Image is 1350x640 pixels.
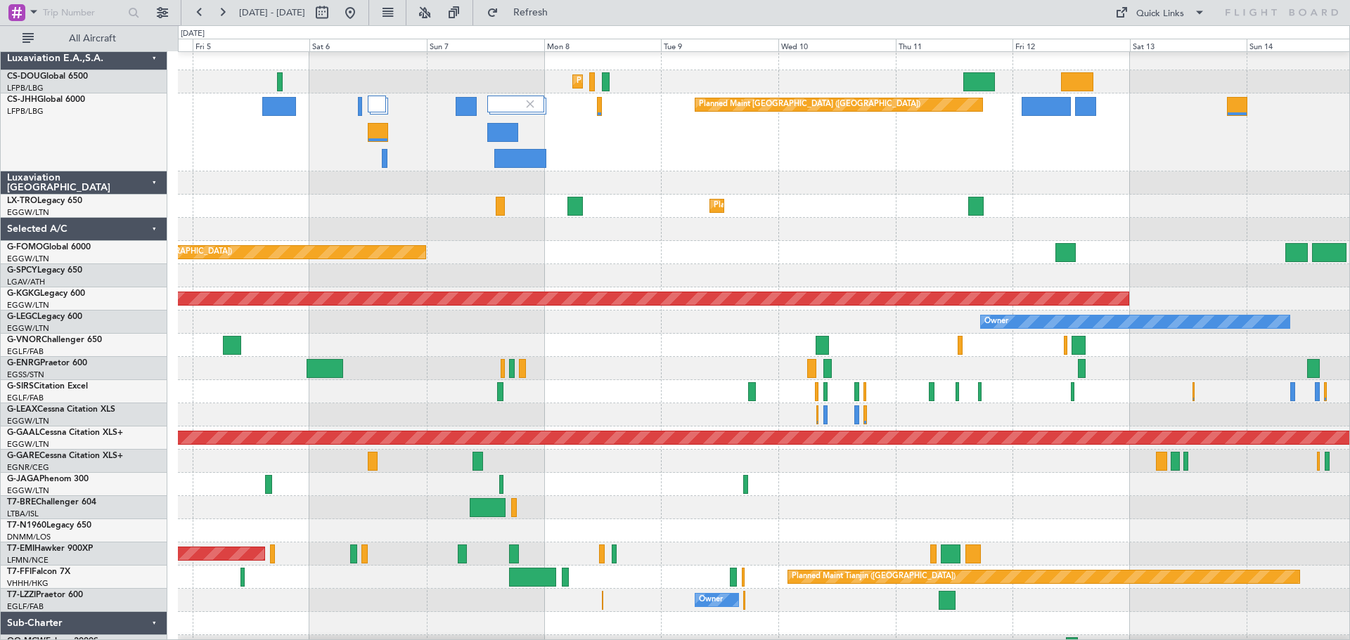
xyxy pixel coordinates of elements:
[7,475,89,483] a: G-JAGAPhenom 300
[7,197,37,205] span: LX-TRO
[7,429,123,437] a: G-GAALCessna Citation XLS+
[7,289,85,298] a: G-KGKGLegacy 600
[7,266,82,275] a: G-SPCYLegacy 650
[7,591,83,599] a: T7-LZZIPraetor 600
[7,521,91,530] a: T7-N1960Legacy 650
[7,197,82,205] a: LX-TROLegacy 650
[7,452,39,460] span: G-GARE
[7,532,51,542] a: DNMM/LOS
[7,359,87,367] a: G-ENRGPraetor 600
[7,591,36,599] span: T7-LZZI
[7,106,44,117] a: LFPB/LBG
[7,405,115,414] a: G-LEAXCessna Citation XLS
[7,370,44,380] a: EGSS/STN
[7,601,44,612] a: EGLF/FAB
[480,1,565,24] button: Refresh
[7,521,46,530] span: T7-N1960
[544,39,662,51] div: Mon 8
[309,39,427,51] div: Sat 6
[1012,39,1130,51] div: Fri 12
[7,243,91,252] a: G-FOMOGlobal 6000
[7,359,40,367] span: G-ENRG
[7,254,49,264] a: EGGW/LTN
[7,72,40,81] span: CS-DOU
[7,207,49,218] a: EGGW/LTN
[7,96,85,104] a: CS-JHHGlobal 6000
[7,323,49,334] a: EGGW/LTN
[239,6,305,19] span: [DATE] - [DATE]
[7,405,37,414] span: G-LEAX
[7,416,49,426] a: EGGW/LTN
[37,34,148,44] span: All Aircraft
[7,498,36,507] span: T7-BRE
[7,336,41,344] span: G-VNOR
[7,568,32,576] span: T7-FFI
[1108,1,1212,24] button: Quick Links
[714,195,806,216] div: Planned Maint Dusseldorf
[7,393,44,403] a: EGLF/FAB
[7,555,49,566] a: LFMN/NCE
[661,39,778,51] div: Tue 9
[7,498,96,507] a: T7-BREChallenger 604
[699,589,723,610] div: Owner
[43,2,124,23] input: Trip Number
[501,8,560,18] span: Refresh
[7,462,49,473] a: EGNR/CEG
[181,28,205,40] div: [DATE]
[7,313,82,321] a: G-LEGCLegacy 600
[792,566,956,587] div: Planned Maint Tianjin ([GEOGRAPHIC_DATA])
[7,266,37,275] span: G-SPCY
[896,39,1013,51] div: Thu 11
[1130,39,1247,51] div: Sat 13
[7,72,88,81] a: CS-DOUGlobal 6500
[7,578,49,589] a: VHHH/HKG
[7,429,39,437] span: G-GAAL
[7,83,44,93] a: LFPB/LBG
[7,452,123,460] a: G-GARECessna Citation XLS+
[984,311,1008,332] div: Owner
[7,313,37,321] span: G-LEGC
[7,382,34,391] span: G-SIRS
[7,96,37,104] span: CS-JHH
[7,300,49,311] a: EGGW/LTN
[7,289,40,298] span: G-KGKG
[7,475,39,483] span: G-JAGA
[7,568,70,576] a: T7-FFIFalcon 7X
[7,243,43,252] span: G-FOMO
[778,39,896,51] div: Wed 10
[1136,7,1184,21] div: Quick Links
[427,39,544,51] div: Sun 7
[7,544,93,553] a: T7-EMIHawker 900XP
[699,94,920,115] div: Planned Maint [GEOGRAPHIC_DATA] ([GEOGRAPHIC_DATA])
[7,544,34,553] span: T7-EMI
[7,382,88,391] a: G-SIRSCitation Excel
[7,277,45,287] a: LGAV/ATH
[15,27,153,50] button: All Aircraft
[577,71,798,92] div: Planned Maint [GEOGRAPHIC_DATA] ([GEOGRAPHIC_DATA])
[524,98,536,110] img: gray-close.svg
[7,485,49,496] a: EGGW/LTN
[7,509,39,519] a: LTBA/ISL
[7,336,102,344] a: G-VNORChallenger 650
[7,439,49,450] a: EGGW/LTN
[7,346,44,357] a: EGLF/FAB
[193,39,310,51] div: Fri 5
